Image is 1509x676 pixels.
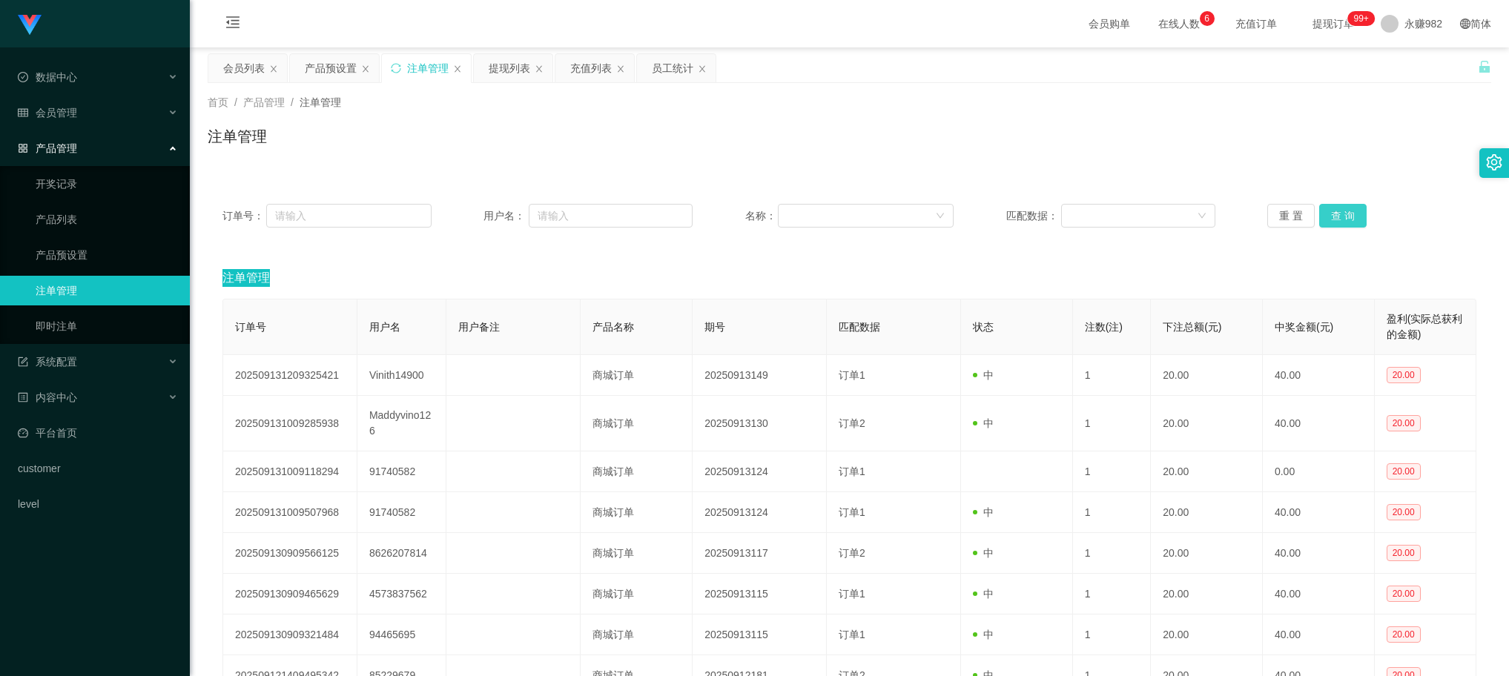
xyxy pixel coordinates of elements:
[18,15,42,36] img: logo.9652507e.png
[18,142,77,154] span: 产品管理
[529,204,693,228] input: 请输入
[1073,355,1152,396] td: 1
[1073,396,1152,451] td: 1
[973,588,994,600] span: 中
[269,64,278,73] i: 图标: close
[1478,60,1491,73] i: 图标: unlock
[1151,574,1263,614] td: 20.00
[693,355,827,396] td: 20250913149
[839,417,865,429] span: 订单2
[234,96,237,108] span: /
[581,492,693,533] td: 商城订单
[973,629,994,640] span: 中
[1263,492,1375,533] td: 40.00
[1263,614,1375,655] td: 40.00
[745,208,779,224] span: 名称：
[581,355,693,396] td: 商城订单
[704,321,725,333] span: 期号
[18,454,178,483] a: customer
[693,614,827,655] td: 20250913115
[18,356,77,368] span: 系统配置
[839,588,865,600] span: 订单1
[18,72,28,82] i: 图标: check-circle-o
[357,451,447,492] td: 91740582
[1387,626,1421,643] span: 20.00
[693,451,827,492] td: 20250913124
[1486,154,1502,170] i: 图标: setting
[839,547,865,559] span: 订单2
[652,54,693,82] div: 员工统计
[581,533,693,574] td: 商城订单
[693,396,827,451] td: 20250913130
[570,54,612,82] div: 充值列表
[1263,533,1375,574] td: 40.00
[581,614,693,655] td: 商城订单
[581,396,693,451] td: 商城订单
[223,355,357,396] td: 202509131209325421
[1151,355,1263,396] td: 20.00
[369,321,400,333] span: 用户名
[223,54,265,82] div: 会员列表
[489,54,530,82] div: 提现列表
[1263,396,1375,451] td: 40.00
[18,107,77,119] span: 会员管理
[36,169,178,199] a: 开奖记录
[839,629,865,640] span: 订单1
[243,96,285,108] span: 产品管理
[300,96,341,108] span: 注单管理
[208,125,267,148] h1: 注单管理
[223,614,357,655] td: 202509130909321484
[222,208,266,224] span: 订单号：
[1387,504,1421,520] span: 20.00
[453,64,462,73] i: 图标: close
[18,489,178,519] a: level
[36,240,178,270] a: 产品预设置
[1460,19,1470,29] i: 图标: global
[973,321,994,333] span: 状态
[693,574,827,614] td: 20250913115
[1387,586,1421,602] span: 20.00
[1387,463,1421,480] span: 20.00
[357,533,447,574] td: 8626207814
[357,574,447,614] td: 4573837562
[1387,313,1463,340] span: 盈利(实际总获利的金额)
[839,369,865,381] span: 订单1
[18,107,28,118] i: 图标: table
[839,321,880,333] span: 匹配数据
[357,396,447,451] td: Maddyvino126
[581,574,693,614] td: 商城订单
[592,321,634,333] span: 产品名称
[1151,614,1263,655] td: 20.00
[1387,415,1421,431] span: 20.00
[1073,451,1152,492] td: 1
[1228,19,1284,29] span: 充值订单
[483,208,529,224] span: 用户名：
[1073,614,1152,655] td: 1
[1198,211,1206,222] i: 图标: down
[1073,533,1152,574] td: 1
[458,321,500,333] span: 用户备注
[18,143,28,153] i: 图标: appstore-o
[1275,321,1333,333] span: 中奖金额(元)
[407,54,449,82] div: 注单管理
[535,64,544,73] i: 图标: close
[1263,451,1375,492] td: 0.00
[305,54,357,82] div: 产品预设置
[18,392,28,402] i: 图标: profile
[1204,11,1209,26] p: 6
[18,391,77,403] span: 内容中心
[1151,451,1263,492] td: 20.00
[1006,208,1061,224] span: 匹配数据：
[973,417,994,429] span: 中
[36,311,178,341] a: 即时注单
[36,205,178,234] a: 产品列表
[693,492,827,533] td: 20250913124
[223,574,357,614] td: 202509130909465629
[223,396,357,451] td: 202509131009285938
[1319,204,1367,228] button: 查 询
[693,533,827,574] td: 20250913117
[291,96,294,108] span: /
[223,451,357,492] td: 202509131009118294
[1305,19,1361,29] span: 提现订单
[1151,396,1263,451] td: 20.00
